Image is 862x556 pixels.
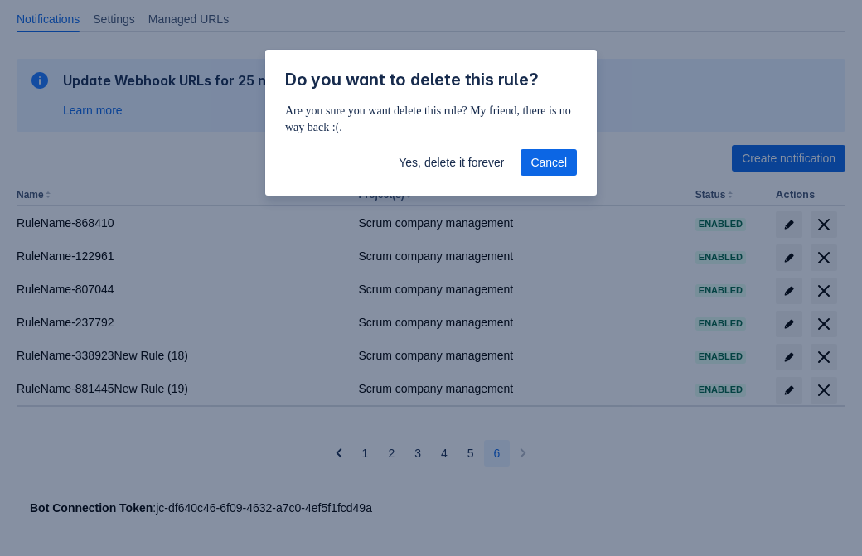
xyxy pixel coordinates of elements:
button: Yes, delete it forever [389,149,514,176]
span: Cancel [530,149,567,176]
span: Do you want to delete this rule? [285,70,539,89]
p: Are you sure you want delete this rule? My friend, there is no way back :(. [285,103,577,136]
button: Cancel [521,149,577,176]
span: Yes, delete it forever [399,149,504,176]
